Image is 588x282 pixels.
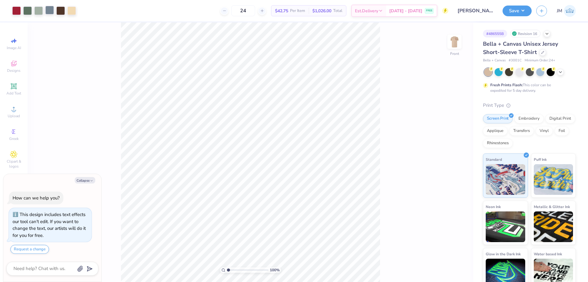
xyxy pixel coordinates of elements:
span: Per Item [290,8,305,14]
button: Collapse [75,177,95,183]
div: Digital Print [545,114,575,123]
span: Designs [7,68,21,73]
span: [DATE] - [DATE] [389,8,422,14]
div: # 486555B [483,30,507,37]
div: This color can be expedited for 5 day delivery. [490,82,566,93]
span: Bella + Canvas Unisex Jersey Short-Sleeve T-Shirt [483,40,558,56]
img: Puff Ink [534,164,573,195]
span: Standard [486,156,502,163]
span: Image AI [7,45,21,50]
input: – – [231,5,255,16]
span: Neon Ink [486,203,501,210]
div: Transfers [509,126,534,136]
button: Save [503,6,532,16]
span: Bella + Canvas [483,58,506,63]
div: Foil [555,126,569,136]
div: This design includes text effects our tool can't edit. If you want to change the text, our artist... [13,211,86,238]
div: Front [450,51,459,56]
input: Untitled Design [453,5,498,17]
span: $1,026.00 [312,8,331,14]
button: Request a change [10,245,49,254]
div: How can we help you? [13,195,60,201]
div: Print Type [483,102,576,109]
div: Rhinestones [483,139,513,148]
span: JM [557,7,562,14]
span: Clipart & logos [3,159,24,169]
div: Vinyl [536,126,553,136]
img: Standard [486,164,525,195]
span: Glow in the Dark Ink [486,251,521,257]
img: Metallic & Glitter Ink [534,211,573,242]
span: FREE [426,9,432,13]
span: Water based Ink [534,251,562,257]
span: Greek [9,136,19,141]
a: JM [557,5,576,17]
div: Embroidery [514,114,544,123]
span: Est. Delivery [355,8,378,14]
span: 100 % [270,267,280,273]
img: Joshua Macky Gaerlan [564,5,576,17]
span: Total [333,8,342,14]
span: $42.75 [275,8,288,14]
div: Revision 16 [510,30,541,37]
div: Screen Print [483,114,513,123]
span: Add Text [6,91,21,96]
img: Neon Ink [486,211,525,242]
span: Upload [8,114,20,118]
div: Applique [483,126,507,136]
img: Front [448,36,461,48]
strong: Fresh Prints Flash: [490,83,523,87]
span: Minimum Order: 24 + [525,58,555,63]
span: Metallic & Glitter Ink [534,203,570,210]
span: # 3001C [509,58,522,63]
span: Puff Ink [534,156,547,163]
